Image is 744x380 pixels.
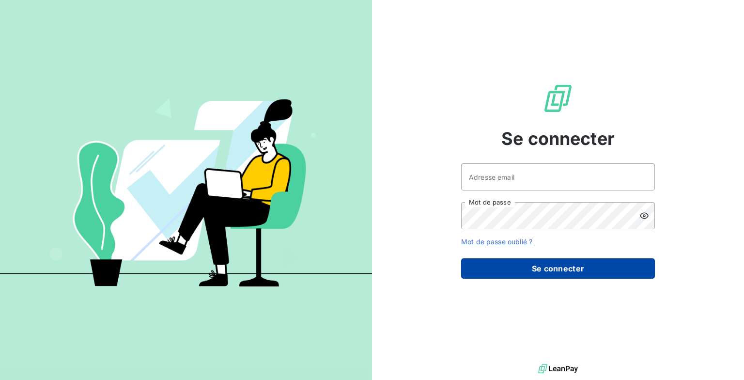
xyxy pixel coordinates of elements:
a: Mot de passe oublié ? [461,237,532,246]
input: placeholder [461,163,655,190]
img: Logo LeanPay [542,83,573,114]
img: logo [538,362,578,376]
span: Se connecter [501,126,615,152]
button: Se connecter [461,258,655,279]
